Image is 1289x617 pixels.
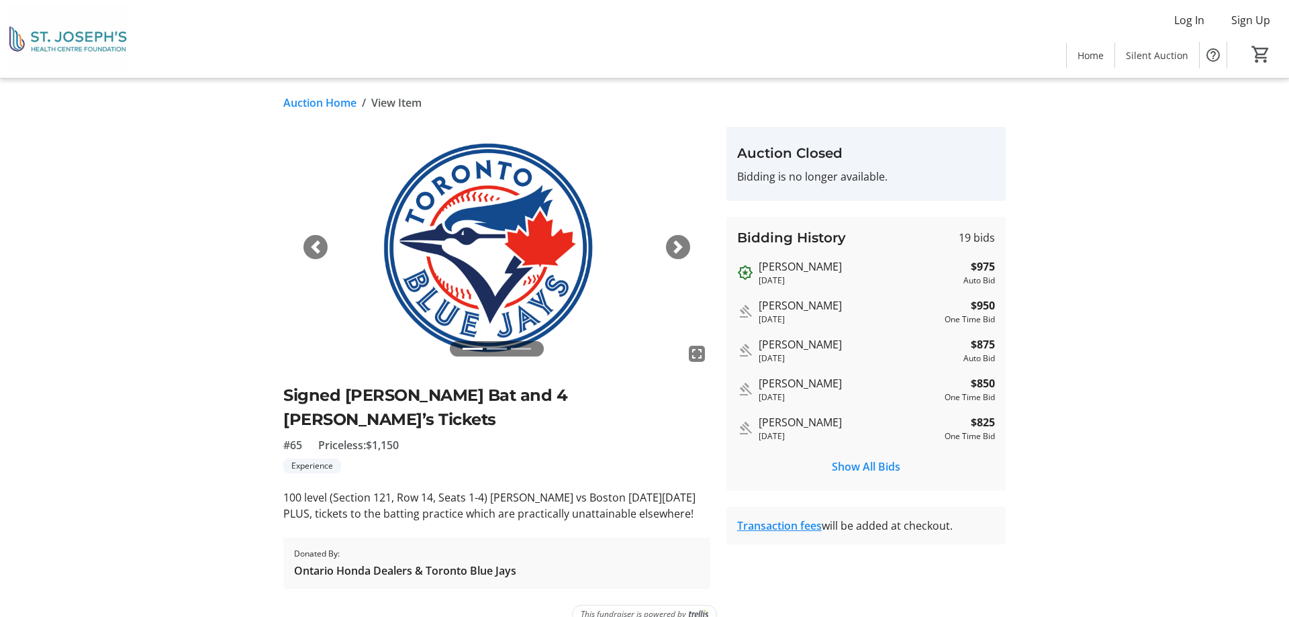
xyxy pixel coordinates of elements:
[963,275,995,287] div: Auto Bid
[759,414,939,430] div: [PERSON_NAME]
[283,489,710,506] p: 100 level (Section 121, Row 14, Seats 1-4) [PERSON_NAME] vs Boston [DATE][DATE]
[1126,48,1188,62] span: Silent Auction
[737,453,995,480] button: Show All Bids
[737,228,846,248] h3: Bidding History
[759,336,958,352] div: [PERSON_NAME]
[362,95,366,111] span: /
[945,430,995,442] div: One Time Bid
[759,430,939,442] div: [DATE]
[959,230,995,246] span: 19 bids
[737,518,995,534] div: will be added at checkout.
[1078,48,1104,62] span: Home
[737,342,753,359] mat-icon: Outbid
[759,314,939,326] div: [DATE]
[294,548,516,560] span: Donated By:
[759,391,939,404] div: [DATE]
[759,258,958,275] div: [PERSON_NAME]
[283,459,341,473] tr-label-badge: Experience
[1163,9,1215,31] button: Log In
[759,275,958,287] div: [DATE]
[945,314,995,326] div: One Time Bid
[689,346,705,362] mat-icon: fullscreen
[1249,42,1273,66] button: Cart
[832,459,900,475] span: Show All Bids
[1231,12,1270,28] span: Sign Up
[283,127,710,367] img: Image
[1174,12,1204,28] span: Log In
[971,414,995,430] strong: $825
[971,258,995,275] strong: $975
[759,352,958,365] div: [DATE]
[737,518,822,533] a: Transaction fees
[1115,43,1199,68] a: Silent Auction
[737,265,753,281] mat-icon: Outbid
[1067,43,1114,68] a: Home
[971,375,995,391] strong: $850
[737,303,753,320] mat-icon: Outbid
[283,95,356,111] a: Auction Home
[294,563,516,579] span: Ontario Honda Dealers & Toronto Blue Jays
[945,391,995,404] div: One Time Bid
[737,143,995,163] h3: Auction Closed
[971,297,995,314] strong: $950
[318,437,399,453] span: Priceless: $1,150
[759,375,939,391] div: [PERSON_NAME]
[737,169,995,185] p: Bidding is no longer available.
[1221,9,1281,31] button: Sign Up
[371,95,422,111] span: View Item
[8,5,128,73] img: St. Joseph's Health Centre Foundation's Logo
[759,297,939,314] div: [PERSON_NAME]
[1200,42,1227,68] button: Help
[283,437,302,453] span: #65
[963,352,995,365] div: Auto Bid
[283,506,710,522] p: PLUS, tickets to the batting practice which are practically unattainable elsewhere!
[971,336,995,352] strong: $875
[737,381,753,397] mat-icon: Outbid
[737,420,753,436] mat-icon: Outbid
[283,383,710,432] h2: Signed [PERSON_NAME] Bat and 4 [PERSON_NAME]’s Tickets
